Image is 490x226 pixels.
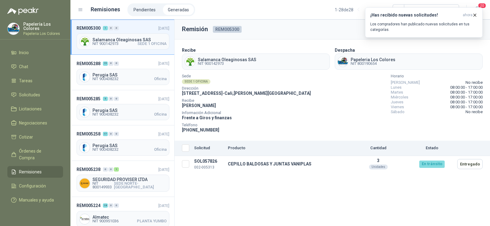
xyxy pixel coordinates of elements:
span: [PERSON_NAME] [182,103,216,108]
span: REM005238 [77,166,100,173]
a: Pendientes [129,5,160,15]
button: ¡Has recibido nuevas solicitudes!ahora Los compradores han publicado nuevas solicitudes en tus ca... [365,7,483,38]
span: REM005258 [77,131,100,137]
img: Company Logo [8,23,19,35]
span: Negociaciones [19,120,47,126]
span: REM005224 [77,202,100,209]
h1: Remisiones [91,5,120,14]
span: NIT 900438232 [92,113,119,116]
div: 1 - 28 de 28 [335,5,373,15]
span: REM005288 [77,60,100,67]
div: 18 [103,203,108,208]
a: Chat [7,61,63,72]
a: Cotizar [7,131,63,143]
span: [DATE] [158,97,169,101]
span: Cotizar [19,134,33,140]
span: Licitaciones [19,106,42,112]
a: Negociaciones [7,117,63,129]
span: NIT 900142973 [198,62,256,65]
div: 1 [114,167,119,172]
span: REM005285 [77,95,100,102]
span: ahora [463,13,473,18]
a: Inicio [7,47,63,58]
h3: ¡Has recibido nuevas solicitudes! [370,13,460,18]
span: Jueves [391,100,403,105]
span: [PHONE_NUMBER] [182,128,219,132]
div: 0 [108,97,113,101]
img: Company Logo [185,57,195,67]
a: REM005285500[DATE] Company LogoPerugia SASNIT 900438232Oficina [70,90,174,125]
a: Generadas [163,5,194,15]
span: NIT 900142973 [92,42,119,46]
td: SOL057826 [192,156,225,172]
div: SEDE 1 OFICINA [182,79,210,84]
p: Papelería Los Colores [23,22,63,31]
img: Company Logo [80,178,90,188]
a: Licitaciones [7,103,63,115]
a: Tareas [7,75,63,87]
span: Remisiones [19,169,42,175]
span: 08:00:00 - 17:00:00 [450,90,483,95]
span: Papeleria Los Colores [351,57,395,62]
span: Configuración [19,183,46,189]
div: 0 [114,203,119,208]
span: Tareas [19,77,32,84]
span: NIT 900438232 [92,77,119,81]
span: SEDE NORTE-[GEOGRAPHIC_DATA] [114,182,167,189]
img: Logo peakr [7,7,39,15]
div: 0 [108,61,113,66]
div: 0 [108,26,113,30]
div: 15 [103,61,108,66]
span: Teléfono [182,124,311,127]
b: Despacha [335,48,355,53]
div: 5 [103,97,108,101]
span: [DATE] [158,26,169,31]
span: Perugia SAS [92,73,167,77]
th: Cantidad [348,141,409,156]
span: Solicitudes [19,91,40,98]
span: [DATE] [158,203,169,208]
span: Viernes [391,105,404,109]
a: Configuración [7,180,63,192]
span: Oficina [154,113,167,116]
a: Manuales y ayuda [7,194,63,206]
span: REM005300 [77,25,100,31]
span: 08:00:00 - 17:00:00 [450,105,483,109]
span: Chat [19,63,28,70]
span: Información Adicional [182,111,311,114]
span: NIT 900438232 [92,148,119,151]
span: Martes [391,90,403,95]
button: Entregado [457,159,483,169]
img: Company Logo [80,72,90,82]
span: Sábado [391,109,405,114]
span: PLANTA YUMBO [137,219,167,223]
div: 0 [108,203,113,208]
b: Recibe [182,48,196,53]
span: SEGURIDAD PROVISER LTDA [92,177,167,182]
th: Solicitud [192,141,225,156]
img: Company Logo [80,143,90,153]
div: 1 [103,26,108,30]
div: Unidades [369,165,388,169]
img: Company Logo [80,214,90,224]
span: NIT 800149933 [92,182,114,189]
span: Lunes [391,85,401,90]
span: Horario [391,75,483,78]
span: Inicio [19,49,29,56]
span: Almatec [92,215,167,219]
span: 20 [478,3,486,9]
span: Miércoles [391,95,408,100]
div: En tránsito [419,161,445,168]
p: 3 [350,158,406,163]
th: Producto [225,141,348,156]
span: 08:00:00 - 17:00:00 [450,100,483,105]
span: REM005300 [213,26,242,33]
span: NIT 900951036 [92,219,119,223]
p: 002-005313 [194,165,223,170]
h3: Remisión [182,24,208,34]
div: 0 [103,167,108,172]
a: REM005238001[DATE] Company LogoSEGURIDAD PROVISER LTDANIT 800149933SEDE NORTE-[GEOGRAPHIC_DATA] [70,161,174,197]
th: Seleccionar/deseleccionar [175,141,192,156]
span: Recibe [182,99,311,102]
